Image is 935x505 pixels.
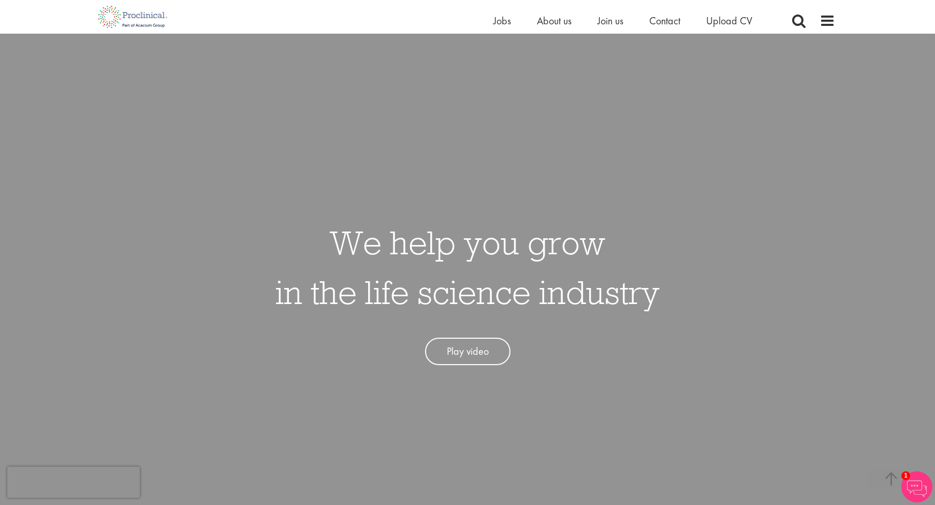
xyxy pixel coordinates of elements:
a: Play video [425,338,510,365]
a: Contact [649,14,680,27]
span: 1 [901,471,910,480]
a: Join us [597,14,623,27]
h1: We help you grow in the life science industry [275,218,660,317]
a: About us [537,14,572,27]
a: Jobs [493,14,511,27]
img: Chatbot [901,471,932,502]
a: Upload CV [706,14,752,27]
